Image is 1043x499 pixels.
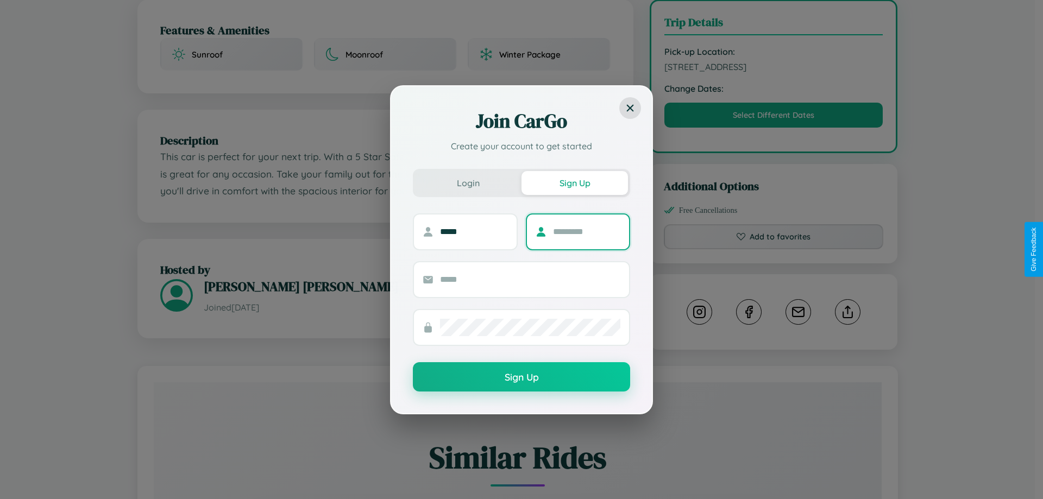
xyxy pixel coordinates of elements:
h2: Join CarGo [413,108,630,134]
button: Sign Up [413,362,630,391]
button: Sign Up [521,171,628,195]
div: Give Feedback [1030,228,1038,271]
button: Login [415,171,521,195]
p: Create your account to get started [413,140,630,153]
